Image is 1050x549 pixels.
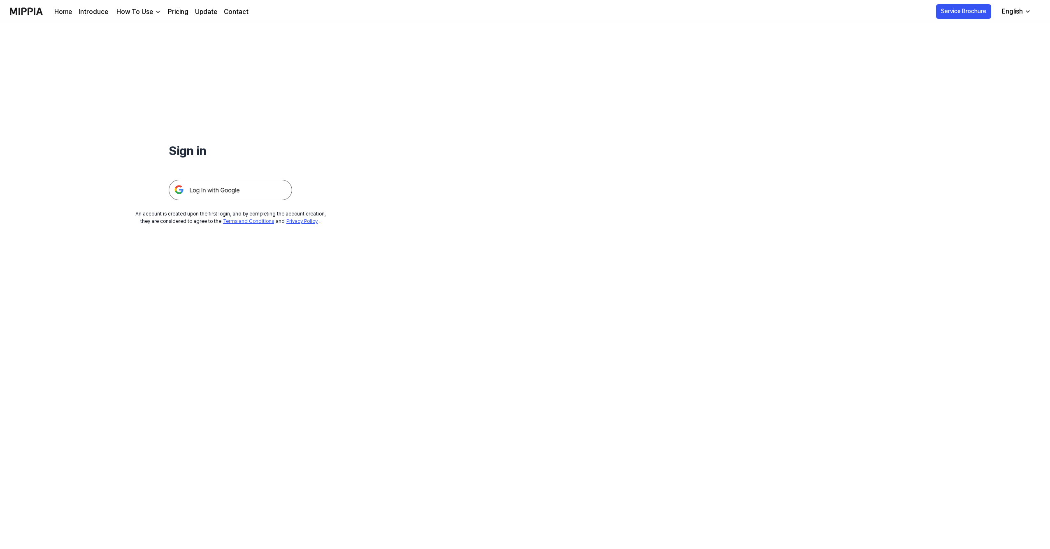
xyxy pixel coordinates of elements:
button: How To Use [115,7,161,17]
div: How To Use [115,7,155,17]
a: Introduce [79,7,108,17]
a: Terms and Conditions [223,218,274,224]
div: An account is created upon the first login, and by completing the account creation, they are cons... [135,210,326,225]
a: Contact [224,7,249,17]
a: Update [195,7,217,17]
a: Pricing [168,7,188,17]
img: 구글 로그인 버튼 [169,180,292,200]
a: Home [54,7,72,17]
img: down [155,9,161,15]
a: Privacy Policy [286,218,318,224]
button: English [995,3,1036,20]
h1: Sign in [169,141,292,160]
button: Service Brochure [936,4,991,19]
div: English [1000,7,1024,16]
